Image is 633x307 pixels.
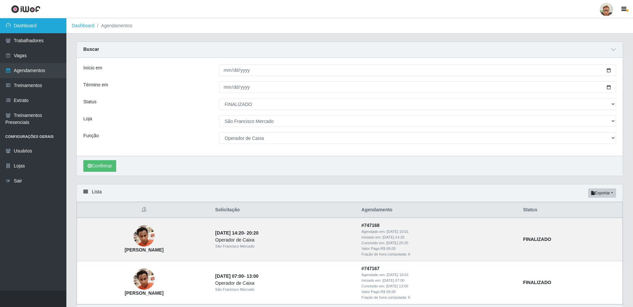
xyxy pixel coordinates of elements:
time: [DATE] 07:00 [215,273,244,279]
strong: # 747168 [361,223,380,228]
input: 00/00/0000 [219,64,616,76]
time: 20:20 [247,230,259,236]
time: [DATE] 14:20 [382,235,404,239]
div: Agendado em: [361,272,515,278]
div: Iniciado em: [361,278,515,283]
div: Valor Pago: R$ 69,00 [361,246,515,252]
div: São Francisco Mercado [215,287,353,292]
strong: # 747167 [361,266,380,271]
div: Operador de Caixa [215,280,353,287]
li: Agendamentos [95,22,132,29]
div: Operador de Caixa [215,237,353,244]
div: Concluido em: [361,283,515,289]
strong: - [215,273,258,279]
div: Fração de hora computada: 6 [361,295,515,300]
img: Alessandro Paulo da Silva [133,265,155,293]
time: [DATE] 13:00 [386,284,408,288]
label: Loja [83,115,92,122]
nav: breadcrumb [66,18,633,34]
time: [DATE] 10:01 [387,273,409,277]
div: Agendado em: [361,229,515,235]
label: Início em [83,64,102,71]
label: Término em [83,81,108,88]
time: 13:00 [247,273,259,279]
img: Alessandro Paulo da Silva [133,222,155,250]
button: Exportar [588,188,616,198]
a: Dashboard [72,23,95,28]
div: São Francisco Mercado [215,244,353,249]
strong: Buscar [83,47,99,52]
th: Agendamento [357,202,519,218]
time: [DATE] 10:01 [387,230,409,234]
strong: [PERSON_NAME] [124,290,163,296]
strong: FINALIZADO [523,280,551,285]
button: Confirmar [83,160,116,172]
img: CoreUI Logo [11,5,40,13]
label: Status [83,98,97,105]
label: Função [83,132,99,139]
time: [DATE] 14:20 [215,230,244,236]
strong: FINALIZADO [523,237,551,242]
strong: [PERSON_NAME] [124,247,163,253]
strong: - [215,230,258,236]
div: Lista [77,184,623,202]
input: 00/00/0000 [219,81,616,93]
div: Valor Pago: R$ 69,00 [361,289,515,295]
div: Fração de hora computada: 6 [361,252,515,257]
time: [DATE] 20:20 [386,241,408,245]
time: [DATE] 07:00 [382,278,404,282]
th: Solicitação [211,202,357,218]
div: Concluido em: [361,240,515,246]
div: Iniciado em: [361,235,515,240]
th: Status [519,202,623,218]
